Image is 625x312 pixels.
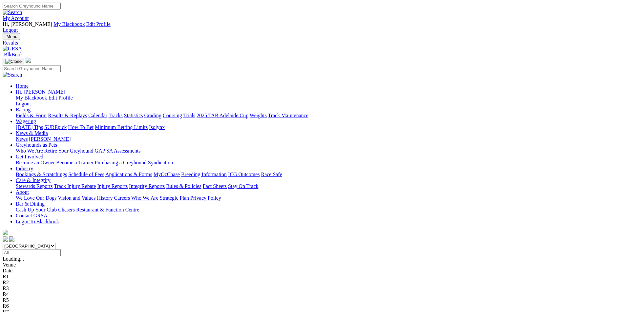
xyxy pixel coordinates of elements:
a: Results [3,40,622,46]
a: Racing [16,107,31,112]
a: Privacy Policy [190,195,221,201]
a: Race Safe [261,172,282,177]
a: Tracks [109,113,123,118]
img: Search [3,72,22,78]
a: Hi, [PERSON_NAME] [16,89,67,95]
a: Become a Trainer [56,160,94,165]
a: Rules & Policies [166,183,201,189]
a: Bar & Dining [16,201,45,207]
div: Racing [16,113,622,119]
a: Track Maintenance [268,113,308,118]
a: Chasers Restaurant & Function Centre [58,207,139,212]
button: Toggle navigation [3,58,24,65]
div: Bar & Dining [16,207,622,213]
div: Get Involved [16,160,622,166]
a: We Love Our Dogs [16,195,56,201]
a: Contact GRSA [16,213,47,218]
a: Wagering [16,119,36,124]
a: Integrity Reports [129,183,165,189]
span: Hi, [PERSON_NAME] [16,89,65,95]
a: GAP SA Assessments [95,148,141,154]
img: logo-grsa-white.png [3,230,8,235]
a: 2025 TAB Adelaide Cup [197,113,248,118]
a: Industry [16,166,33,171]
div: R3 [3,285,622,291]
a: [DATE] Tips [16,124,43,130]
a: News [16,136,28,142]
div: Date [3,268,622,274]
div: Industry [16,172,622,177]
a: About [16,189,29,195]
span: Loading... [3,256,24,262]
a: How To Bet [68,124,94,130]
div: R1 [3,274,622,280]
a: Logout [3,27,18,33]
button: Toggle navigation [3,33,20,40]
a: Track Injury Rebate [54,183,96,189]
a: ICG Outcomes [228,172,260,177]
a: Trials [183,113,195,118]
a: History [97,195,113,201]
a: Greyhounds as Pets [16,142,57,148]
div: My Account [3,21,622,33]
img: twitter.svg [9,236,14,242]
a: Fact Sheets [203,183,227,189]
a: [PERSON_NAME] [29,136,71,142]
a: MyOzChase [154,172,180,177]
a: Retire Your Greyhound [44,148,94,154]
a: Calendar [88,113,107,118]
a: Bookings & Scratchings [16,172,67,177]
span: Hi, [PERSON_NAME] [3,21,52,27]
div: R5 [3,297,622,303]
a: My Account [3,15,29,21]
a: Coursing [163,113,182,118]
a: Results & Replays [48,113,87,118]
a: Breeding Information [181,172,227,177]
a: Login To Blackbook [16,219,59,224]
a: Grading [144,113,161,118]
div: Hi, [PERSON_NAME] [16,95,622,107]
span: Menu [7,34,17,39]
a: Schedule of Fees [68,172,104,177]
a: Strategic Plan [160,195,189,201]
a: Become an Owner [16,160,55,165]
div: R2 [3,280,622,285]
a: Cash Up Your Club [16,207,57,212]
img: Close [5,59,22,64]
input: Select date [3,249,61,256]
img: logo-grsa-white.png [26,58,31,63]
a: Logout [16,101,31,106]
div: Wagering [16,124,622,130]
a: Care & Integrity [16,177,51,183]
img: facebook.svg [3,236,8,242]
div: R4 [3,291,622,297]
div: News & Media [16,136,622,142]
a: Edit Profile [49,95,73,101]
a: Vision and Values [58,195,95,201]
img: Search [3,9,22,15]
a: SUREpick [44,124,67,130]
div: R6 [3,303,622,309]
a: Stay On Track [228,183,258,189]
input: Search [3,65,61,72]
a: Who We Are [131,195,158,201]
a: Stewards Reports [16,183,52,189]
input: Search [3,3,61,9]
a: News & Media [16,130,48,136]
a: BlkBook [3,52,23,57]
a: My Blackbook [16,95,47,101]
a: Statistics [124,113,143,118]
a: My Blackbook [53,21,85,27]
img: GRSA [3,46,22,52]
a: Get Involved [16,154,43,159]
a: Home [16,83,29,89]
a: Syndication [148,160,173,165]
div: Care & Integrity [16,183,622,189]
a: Careers [114,195,130,201]
a: Who We Are [16,148,43,154]
span: BlkBook [4,52,23,57]
div: Greyhounds as Pets [16,148,622,154]
div: Venue [3,262,622,268]
a: Applications & Forms [105,172,152,177]
a: Edit Profile [86,21,111,27]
